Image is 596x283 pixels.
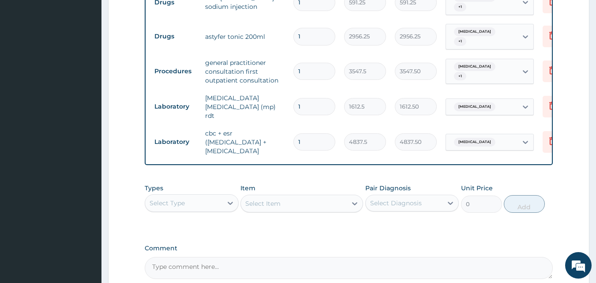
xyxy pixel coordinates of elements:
[150,199,185,208] div: Select Type
[365,184,411,192] label: Pair Diagnosis
[150,28,201,45] td: Drugs
[201,125,289,160] td: cbc + esr ([MEDICAL_DATA] + [MEDICAL_DATA]
[454,72,466,81] span: + 1
[454,27,495,36] span: [MEDICAL_DATA]
[454,138,495,147] span: [MEDICAL_DATA]
[454,62,495,71] span: [MEDICAL_DATA]
[454,3,466,11] span: + 1
[201,89,289,125] td: [MEDICAL_DATA] [MEDICAL_DATA] (mp) rdt
[201,54,289,89] td: general practitioner consultation first outpatient consultation
[240,184,255,192] label: Item
[150,63,201,79] td: Procedures
[504,195,545,213] button: Add
[201,28,289,45] td: astyfer tonic 200ml
[370,199,422,208] div: Select Diagnosis
[145,245,553,252] label: Comment
[454,102,495,111] span: [MEDICAL_DATA]
[145,4,166,26] div: Minimize live chat window
[150,98,201,115] td: Laboratory
[51,85,122,174] span: We're online!
[4,189,168,220] textarea: Type your message and hit 'Enter'
[145,185,163,192] label: Types
[454,37,466,46] span: + 1
[46,49,148,61] div: Chat with us now
[461,184,493,192] label: Unit Price
[150,134,201,150] td: Laboratory
[16,44,36,66] img: d_794563401_company_1708531726252_794563401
